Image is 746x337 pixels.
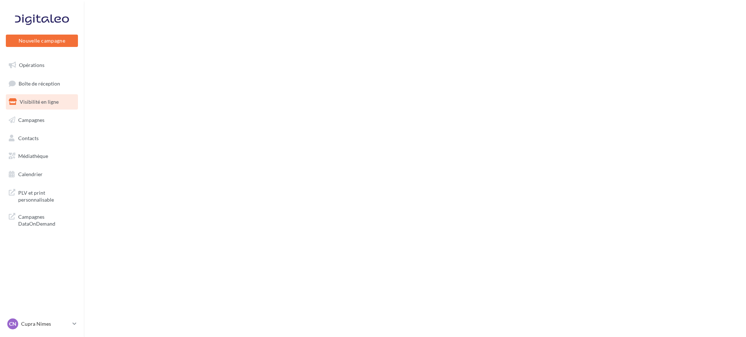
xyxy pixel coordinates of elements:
span: Opérations [19,62,44,68]
a: Calendrier [4,167,79,182]
span: Campagnes [18,117,44,123]
p: Cupra Nimes [21,320,70,328]
a: Contacts [4,131,79,146]
span: PLV et print personnalisable [18,188,75,203]
a: Visibilité en ligne [4,94,79,110]
span: Boîte de réception [19,80,60,86]
span: Calendrier [18,171,43,177]
a: Médiathèque [4,148,79,164]
a: Boîte de réception [4,76,79,91]
span: Campagnes DataOnDemand [18,212,75,227]
span: Visibilité en ligne [20,99,59,105]
span: CN [9,320,16,328]
a: Opérations [4,58,79,73]
a: Campagnes [4,112,79,128]
button: Nouvelle campagne [6,35,78,47]
a: CN Cupra Nimes [6,317,78,331]
a: PLV et print personnalisable [4,185,79,206]
a: Campagnes DataOnDemand [4,209,79,230]
span: Médiathèque [18,153,48,159]
span: Contacts [18,135,39,141]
